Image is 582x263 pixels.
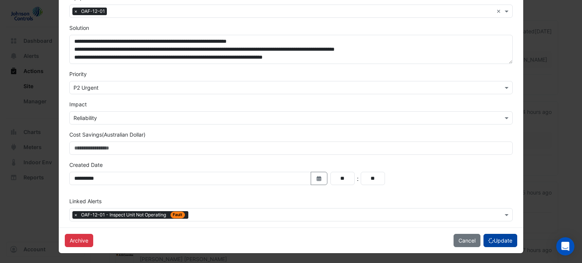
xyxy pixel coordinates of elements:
[79,8,107,15] span: OAF-12-01
[69,161,103,169] label: Created Date
[556,237,574,255] div: Open Intercom Messenger
[316,175,322,182] fa-icon: Select Date
[65,234,93,247] button: Archive
[69,131,145,139] label: Cost Savings (Australian Dollar)
[496,7,503,15] span: Clear
[69,100,87,108] label: Impact
[454,234,480,247] button: Cancel
[69,197,102,205] label: Linked Alerts
[361,172,385,185] input: Minutes
[330,172,355,185] input: Hours
[69,24,89,32] label: Solution
[81,212,167,218] span: OAF-12-01 - Inspect Unit Not Operating
[483,234,517,247] button: Update
[69,70,87,78] label: Priority
[79,211,189,219] span: OAF-12-01 - Inspect Unit Not Operating
[72,211,79,219] span: ×
[171,212,185,218] span: Fault
[355,174,361,183] div: :
[72,8,79,15] span: ×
